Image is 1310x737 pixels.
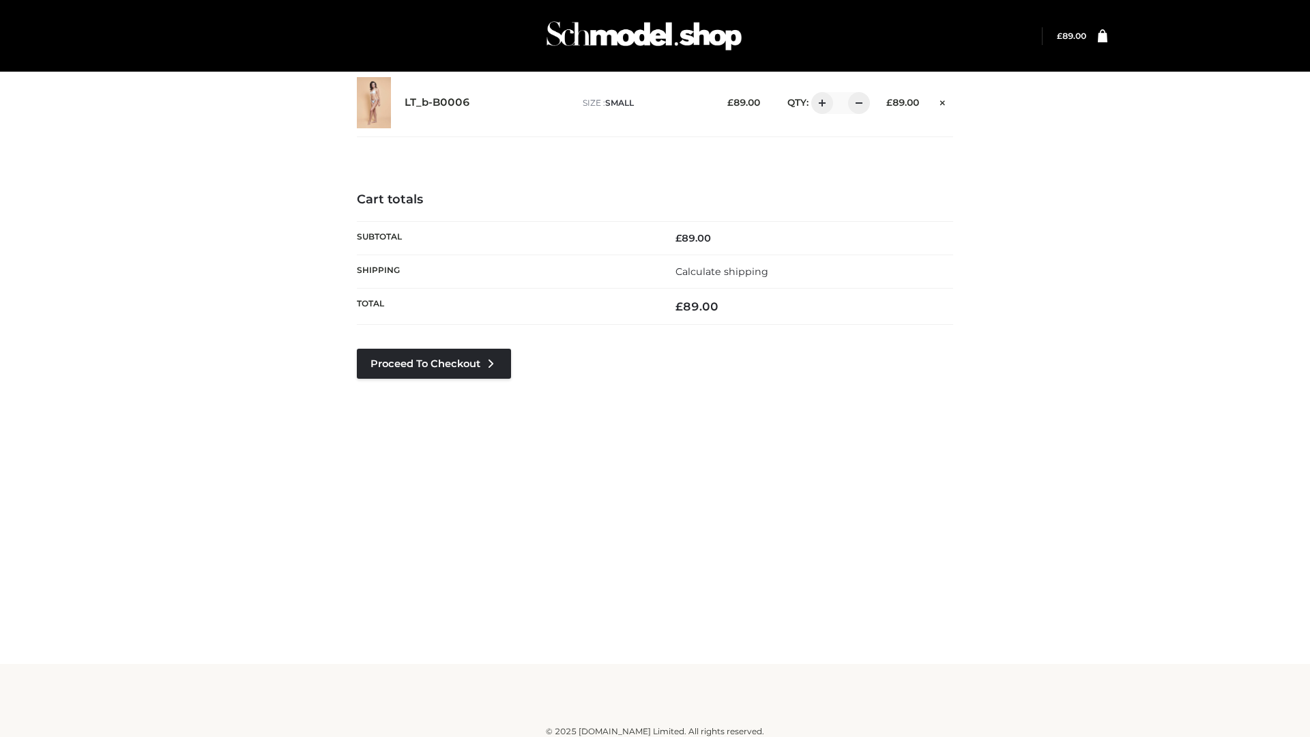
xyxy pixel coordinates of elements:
bdi: 89.00 [675,300,718,313]
a: Calculate shipping [675,265,768,278]
span: £ [886,97,892,108]
bdi: 89.00 [1057,31,1086,41]
th: Shipping [357,255,655,288]
a: LT_b-B0006 [405,96,470,109]
bdi: 89.00 [675,232,711,244]
span: £ [727,97,733,108]
img: Schmodel Admin 964 [542,9,746,63]
h4: Cart totals [357,192,953,207]
a: Remove this item [933,92,953,110]
span: SMALL [605,98,634,108]
span: £ [675,300,683,313]
bdi: 89.00 [886,97,919,108]
div: QTY: [774,92,865,114]
th: Subtotal [357,221,655,255]
th: Total [357,289,655,325]
p: size : [583,97,706,109]
span: £ [1057,31,1062,41]
span: £ [675,232,682,244]
a: Proceed to Checkout [357,349,511,379]
a: £89.00 [1057,31,1086,41]
bdi: 89.00 [727,97,760,108]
